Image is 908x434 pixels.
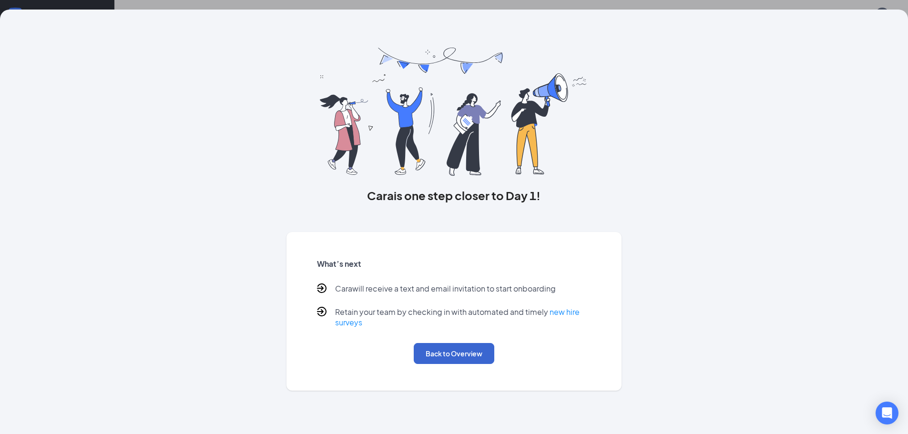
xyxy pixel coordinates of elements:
[335,307,592,328] p: Retain your team by checking in with automated and timely
[335,307,580,327] a: new hire surveys
[317,259,592,269] h5: What’s next
[876,402,898,424] div: Open Intercom Messenger
[286,187,622,203] h3: Cara is one step closer to Day 1!
[414,343,494,364] button: Back to Overview
[335,283,556,295] p: Cara will receive a text and email invitation to start onboarding
[320,48,588,176] img: you are all set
